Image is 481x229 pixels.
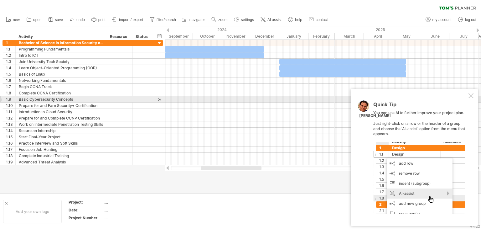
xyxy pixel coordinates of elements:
div: Focus on Job Hunting [19,146,104,152]
div: July 2025 [449,33,478,40]
div: Start Final-Year Project [19,134,104,140]
div: June 2025 [421,33,449,40]
a: print [90,16,107,24]
a: contact [307,16,330,24]
div: Complete Industrial Training [19,153,104,159]
div: scroll to activity [157,96,163,103]
div: Basic Cybersecurity Concepts [19,96,104,102]
div: .... [104,215,157,221]
div: Introduction to Cloud Security [19,109,104,115]
span: undo [76,18,85,22]
div: Project: [69,200,103,205]
div: 1.13 [6,121,15,127]
span: open [33,18,42,22]
a: import / export [111,16,145,24]
div: Work on Intermediate Penetration Testing Skills [19,121,104,127]
div: Prepare for and Earn Security+ Certification [19,103,104,109]
a: new [4,16,22,24]
div: Date: [69,207,103,213]
div: Practice Interview and Soft Skills [19,140,104,146]
div: Join University Tech Society [19,59,104,65]
div: Quick Tip [373,102,467,110]
div: .... [104,207,157,213]
a: my account [424,16,453,24]
div: Activity [18,34,103,40]
div: May 2025 [392,33,421,40]
span: filter/search [157,18,176,22]
div: 1.17 [6,146,15,152]
div: 1.15 [6,134,15,140]
span: navigator [189,18,205,22]
span: my account [432,18,452,22]
div: 1.11 [6,109,15,115]
div: Networking Fundamentals [19,77,104,83]
div: Resource [110,34,129,40]
div: November 2024 [222,33,250,40]
div: 1.2 [6,52,15,58]
div: Status [136,34,149,40]
span: print [98,18,106,22]
a: zoom [210,16,229,24]
a: settings [233,16,256,24]
div: April 2025 [364,33,392,40]
div: 1.7 [6,84,15,90]
div: .... [104,200,157,205]
span: import / export [119,18,143,22]
span: zoom [218,18,227,22]
a: log out [457,16,478,24]
div: Secure an Internship [19,128,104,134]
a: save [47,16,65,24]
span: help [295,18,302,22]
div: Learn Object-Oriented Programming (OOP) [19,65,104,71]
div: Basics of Linux [19,71,104,77]
div: Project Number [69,215,103,221]
span: save [55,18,63,22]
div: [PERSON_NAME] [359,113,391,119]
span: settings [241,18,254,22]
div: 1.10 [6,103,15,109]
a: navigator [181,16,207,24]
a: undo [68,16,87,24]
span: AI assist [267,18,282,22]
span: new [13,18,20,22]
div: March 2025 [335,33,364,40]
div: February 2025 [308,33,335,40]
div: Bachelor of Science in Information Security and Engineering Technology (BSIS) Program [19,40,104,46]
div: 1 [6,40,15,46]
div: 1.18 [6,153,15,159]
a: filter/search [148,16,178,24]
div: 1.16 [6,140,15,146]
div: 1.12 [6,115,15,121]
div: 1.3 [6,59,15,65]
div: October 2024 [193,33,222,40]
div: Add your own logo [3,200,62,223]
div: Complete CCNA Certification [19,90,104,96]
div: Programming Fundamentals [19,46,104,52]
div: December 2024 [250,33,279,40]
div: September 2024 [165,33,193,40]
div: 1.1 [6,46,15,52]
div: 1.6 [6,77,15,83]
div: Intro to ICT [19,52,104,58]
div: 1.14 [6,128,15,134]
span: contact [316,18,328,22]
div: 1.8 [6,90,15,96]
div: You can use AI to further improve your project plan. Just right-click on a row or the header of a... [373,102,467,214]
div: 1.4 [6,65,15,71]
span: log out [465,18,476,22]
div: 1.5 [6,71,15,77]
div: 1.19 [6,159,15,165]
div: Prepare for and Complete CCNP Certification [19,115,104,121]
div: Begin CCNA Track [19,84,104,90]
a: help [287,16,304,24]
div: Advanced Threat Analysis [19,159,104,165]
a: open [25,16,44,24]
a: AI assist [259,16,283,24]
div: January 2025 [279,33,308,40]
div: v 422 [470,224,480,229]
div: 1.9 [6,96,15,102]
